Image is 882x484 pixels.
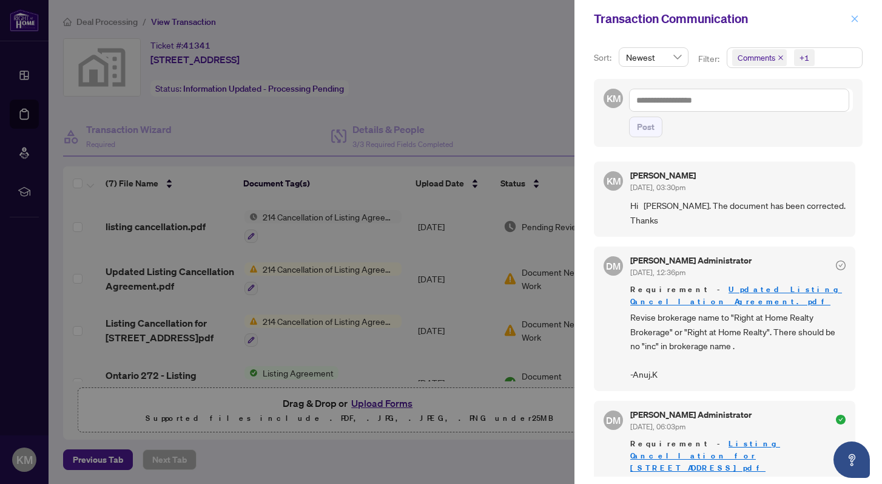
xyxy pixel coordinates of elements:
span: Comments [732,49,787,66]
span: close [850,15,859,23]
span: KM [606,174,621,189]
span: [DATE], 03:30pm [630,183,685,192]
h5: [PERSON_NAME] Administrator [630,256,752,265]
span: KM [606,91,621,106]
span: close [778,55,784,61]
span: DM [606,259,621,273]
div: +1 [800,52,809,64]
span: Revise brokerage name to "Right at Home Realty Brokerage" or "Right at Home Realty". There should... [630,310,846,381]
span: Comments [738,52,775,64]
button: Open asap [833,441,870,478]
span: [DATE], 12:36pm [630,268,685,277]
span: [DATE], 06:03pm [630,422,685,431]
a: Listing Cancellation for [STREET_ADDRESS]pdf [630,438,780,473]
span: Newest [626,48,681,66]
span: check-circle [836,415,846,424]
span: DM [606,413,621,428]
h5: [PERSON_NAME] Administrator [630,411,752,419]
span: Hi [PERSON_NAME]. The document has been corrected. Thanks [630,199,846,227]
p: Sort: [594,51,614,64]
p: Filter: [698,52,721,66]
span: check-circle [836,261,846,270]
h5: [PERSON_NAME] [630,171,696,180]
span: Requirement - [630,438,846,474]
button: Post [629,117,662,137]
div: Transaction Communication [594,10,847,28]
a: Updated Listing Cancellation Agreement.pdf [630,284,842,307]
span: Requirement - [630,284,846,308]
